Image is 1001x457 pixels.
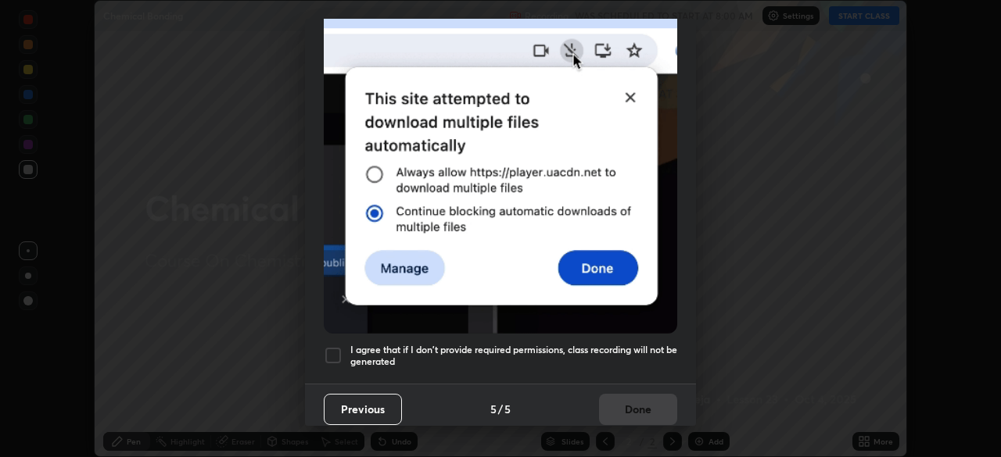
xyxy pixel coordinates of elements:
[498,401,503,417] h4: /
[490,401,497,417] h4: 5
[324,394,402,425] button: Previous
[504,401,511,417] h4: 5
[350,344,677,368] h5: I agree that if I don't provide required permissions, class recording will not be generated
